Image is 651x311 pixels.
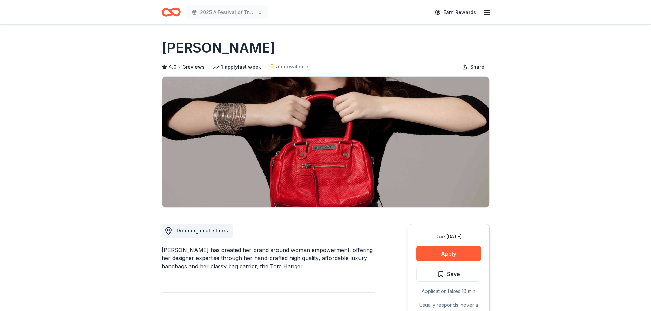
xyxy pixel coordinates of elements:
[416,232,481,241] div: Due [DATE]
[162,77,489,207] img: Image for Jacki Easlick
[162,246,375,270] div: [PERSON_NAME] has created her brand around woman empowerment, offering her designer expertise thr...
[416,267,481,282] button: Save
[269,62,308,71] a: approval rate
[416,287,481,295] div: Application takes 10 min
[457,60,490,74] button: Share
[177,228,228,234] span: Donating in all states
[162,4,181,20] a: Home
[162,38,275,57] h1: [PERSON_NAME]
[416,246,481,261] button: Apply
[447,270,460,279] span: Save
[470,63,484,71] span: Share
[200,8,255,16] span: 2025 A Festival of Trees Event
[213,63,261,71] div: 1 apply last week
[183,63,205,71] button: 3reviews
[276,62,308,71] span: approval rate
[186,5,268,19] button: 2025 A Festival of Trees Event
[431,6,480,18] a: Earn Rewards
[178,64,181,70] span: •
[168,63,177,71] span: 4.0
